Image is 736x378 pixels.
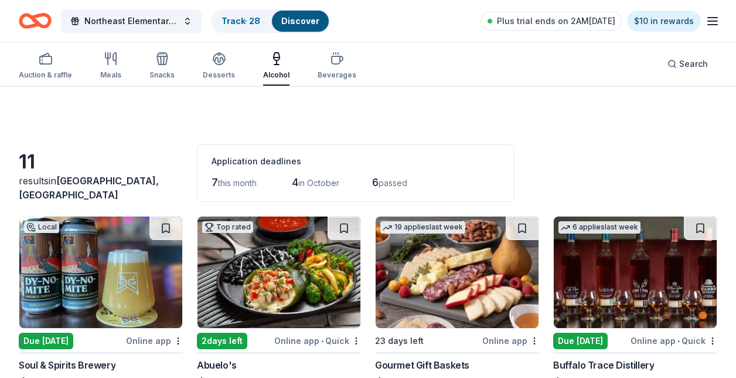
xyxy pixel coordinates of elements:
[553,358,654,372] div: Buffalo Trace Distillery
[379,178,407,188] span: passed
[19,70,72,80] div: Auction & raffle
[19,7,52,35] a: Home
[19,47,72,86] button: Auction & raffle
[375,358,469,372] div: Gourmet Gift Baskets
[627,11,701,32] a: $10 in rewards
[197,358,237,372] div: Abuelo's
[298,178,339,188] span: in October
[375,334,424,348] div: 23 days left
[212,154,500,168] div: Application deadlines
[376,217,539,328] img: Image for Gourmet Gift Baskets
[100,70,121,80] div: Meals
[19,358,115,372] div: Soul & Spirits Brewery
[482,333,539,348] div: Online app
[318,47,356,86] button: Beverages
[481,12,622,31] a: Plus trial ends on 2AM[DATE]
[372,176,379,188] span: 6
[19,175,159,201] span: in
[19,150,183,174] div: 11
[203,70,235,80] div: Desserts
[222,16,260,26] a: Track· 28
[497,14,615,28] span: Plus trial ends on 2AM[DATE]
[263,70,289,80] div: Alcohol
[263,47,289,86] button: Alcohol
[553,333,608,349] div: Due [DATE]
[19,174,183,202] div: results
[24,221,59,233] div: Local
[318,70,356,80] div: Beverages
[292,176,298,188] span: 4
[203,47,235,86] button: Desserts
[211,9,330,33] button: Track· 28Discover
[149,70,175,80] div: Snacks
[197,217,360,328] img: Image for Abuelo's
[212,176,218,188] span: 7
[126,333,183,348] div: Online app
[321,336,323,346] span: •
[380,221,465,234] div: 19 applies last week
[84,14,178,28] span: Northeast Elementary School Fall Festival
[19,217,182,328] img: Image for Soul & Spirits Brewery
[19,333,73,349] div: Due [DATE]
[677,336,680,346] span: •
[202,221,253,233] div: Top rated
[61,9,202,33] button: Northeast Elementary School Fall Festival
[274,333,361,348] div: Online app Quick
[218,178,257,188] span: this month
[100,47,121,86] button: Meals
[197,333,247,349] div: 2 days left
[19,175,159,201] span: [GEOGRAPHIC_DATA], [GEOGRAPHIC_DATA]
[558,221,640,234] div: 6 applies last week
[554,217,717,328] img: Image for Buffalo Trace Distillery
[149,47,175,86] button: Snacks
[631,333,717,348] div: Online app Quick
[679,57,708,71] span: Search
[281,16,319,26] a: Discover
[658,52,717,76] button: Search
